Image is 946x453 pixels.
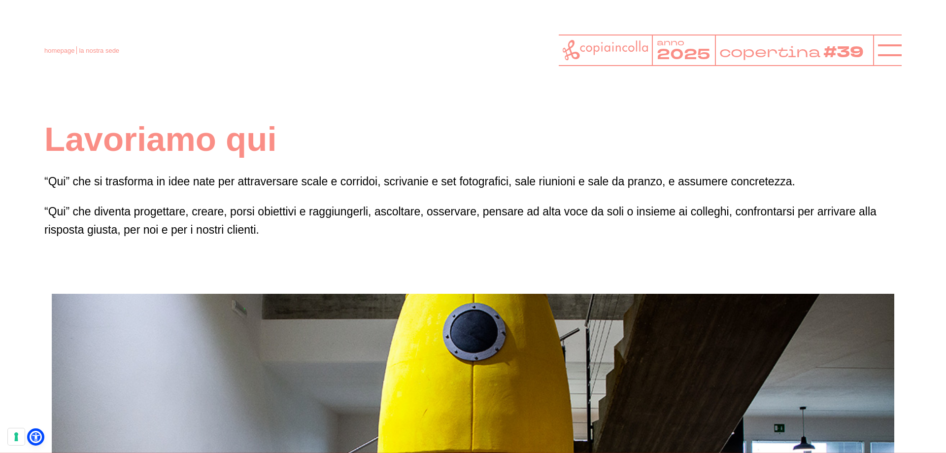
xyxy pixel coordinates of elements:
a: homepage [44,47,74,54]
a: Open Accessibility Menu [30,431,42,443]
span: la nostra sede [79,47,119,54]
tspan: #39 [826,41,868,64]
tspan: copertina [719,41,823,62]
p: “Qui” che diventa progettare, creare, porsi obiettivi e raggiungerli, ascoltare, osservare, pensa... [44,203,902,239]
button: Le tue preferenze relative al consenso per le tecnologie di tracciamento [8,428,25,445]
tspan: anno [657,37,684,48]
p: “Qui” che si trasforma in idee nate per attraversare scale e corridoi, scrivanie e set fotografic... [44,173,902,191]
tspan: 2025 [657,45,710,65]
h1: Lavoriamo qui [44,118,902,161]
